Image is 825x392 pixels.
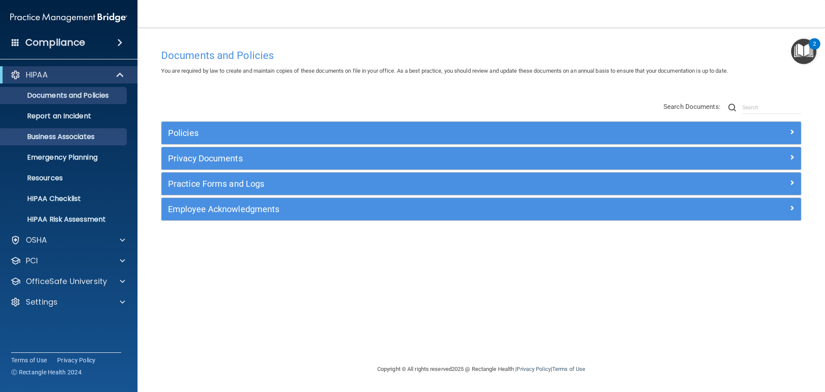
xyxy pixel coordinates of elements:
h5: Employee Acknowledgments [168,204,635,214]
img: PMB logo [10,9,127,26]
p: HIPAA Checklist [6,194,123,203]
p: HIPAA Risk Assessment [6,215,123,224]
h5: Policies [168,128,635,138]
input: Search [742,101,801,114]
a: Settings [10,297,125,307]
p: HIPAA [26,70,48,80]
a: Privacy Policy [57,356,96,364]
a: Policies [168,126,794,140]
div: Copyright © All rights reserved 2025 @ Rectangle Health | | [324,355,638,383]
a: Practice Forms and Logs [168,177,794,191]
p: Emergency Planning [6,153,123,162]
a: Privacy Policy [516,366,550,372]
p: OfficeSafe University [26,276,107,287]
h4: Compliance [25,37,85,49]
h5: Privacy Documents [168,154,635,163]
button: Open Resource Center, 2 new notifications [791,39,816,64]
p: Report an Incident [6,112,123,120]
h5: Practice Forms and Logs [168,179,635,188]
span: Ⓒ Rectangle Health 2024 [11,368,82,377]
a: HIPAA [10,70,125,80]
a: OfficeSafe University [10,276,125,287]
p: PCI [26,256,38,266]
a: Terms of Use [552,366,585,372]
img: ic-search.3b580494.png [728,104,736,111]
div: 2 [813,44,816,55]
a: Privacy Documents [168,151,794,165]
a: PCI [10,256,125,266]
p: Documents and Policies [6,91,123,100]
a: Employee Acknowledgments [168,202,794,216]
p: OSHA [26,235,47,245]
a: Terms of Use [11,356,47,364]
p: Settings [26,297,58,307]
a: OSHA [10,235,125,245]
h4: Documents and Policies [161,50,801,61]
span: Search Documents: [663,103,721,111]
p: Resources [6,174,123,182]
span: You are required by law to create and maintain copies of these documents on file in your office. ... [161,68,728,74]
p: Business Associates [6,133,123,141]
